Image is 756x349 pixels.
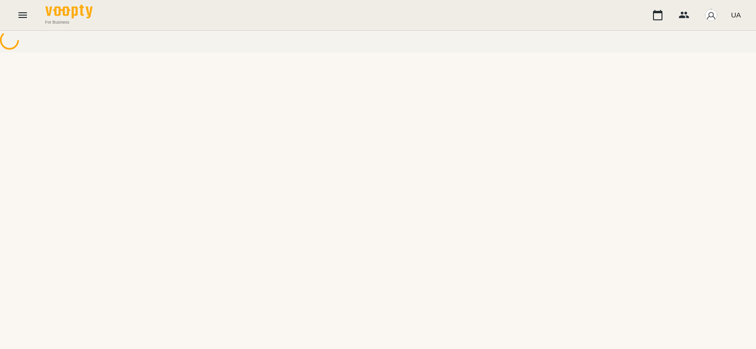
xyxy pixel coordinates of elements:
img: avatar_s.png [704,9,718,22]
img: Voopty Logo [45,5,93,18]
span: For Business [45,19,93,25]
span: UA [731,10,741,20]
button: UA [727,6,745,24]
button: Menu [11,4,34,26]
